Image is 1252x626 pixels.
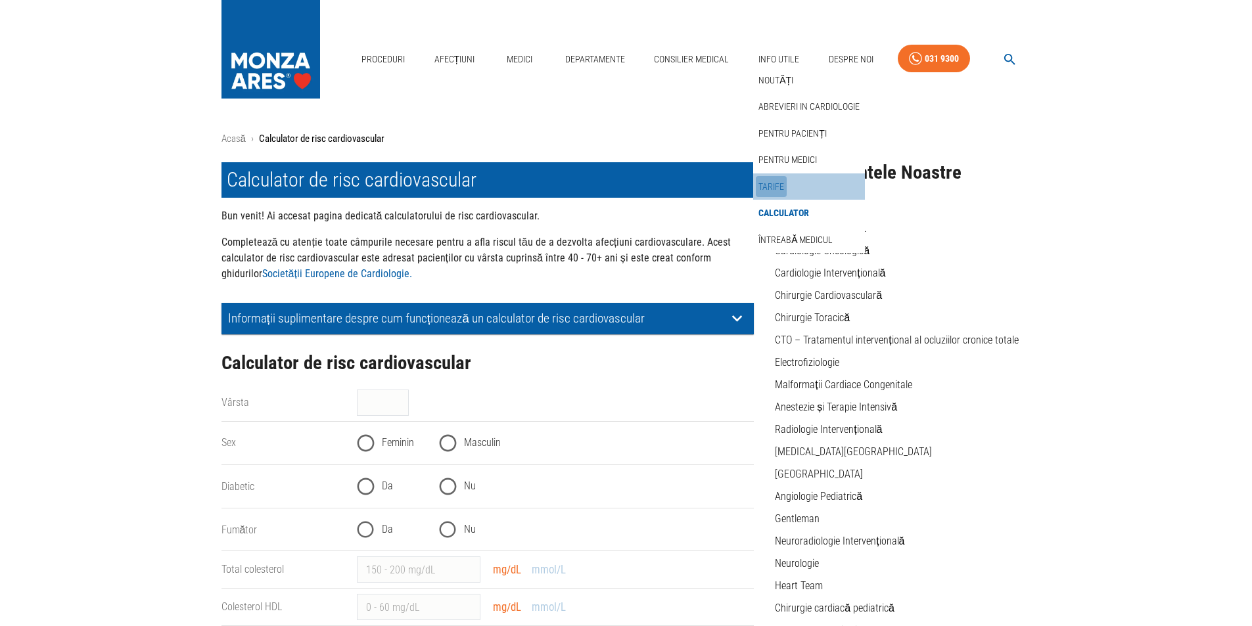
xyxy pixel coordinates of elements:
a: Tarife [756,176,787,198]
a: Medici [499,46,541,73]
a: Chirurgie Toracică [775,311,850,324]
p: Calculator de risc cardiovascular [259,131,384,146]
a: [GEOGRAPHIC_DATA] [775,468,863,480]
a: 031 9300 [898,45,970,73]
h1: Calculator de risc cardiovascular [221,162,754,198]
span: Nu [464,478,476,494]
a: Neuroradiologie Intervențională [775,535,904,547]
a: Chirurgie cardiacă pediatrică [775,602,894,614]
a: Noutăți [756,70,796,91]
a: Afecțiuni [429,46,480,73]
strong: Bun venit! Ai accesat pagina dedicată calculatorului de risc cardiovascular. [221,210,540,222]
span: Da [382,478,393,494]
a: Heart Team [775,579,823,592]
a: Gentleman [775,512,820,525]
a: Întreabă medicul [756,229,835,251]
label: Vârsta [221,396,249,409]
a: Angiologie Pediatrică [775,490,862,503]
a: Malformații Cardiace Congenitale [775,378,912,391]
a: Electrofiziologie [775,356,839,369]
li: › [251,131,254,146]
div: Întreabă medicul [753,227,865,254]
button: mmol/L [528,560,570,579]
input: 0 - 60 mg/dL [357,594,480,620]
legend: Fumător [221,522,347,537]
span: Feminin [382,435,414,451]
div: Abrevieri in cardiologie [753,93,865,120]
a: Pentru pacienți [756,123,829,145]
h2: Departamentele Noastre [775,162,1031,183]
div: smoking [357,514,754,546]
nav: secondary mailbox folders [753,67,865,254]
a: Info Utile [753,46,804,73]
span: Da [382,522,393,537]
a: [MEDICAL_DATA][GEOGRAPHIC_DATA] [775,445,932,458]
a: Abrevieri in cardiologie [756,96,862,118]
a: Cardiologie Intervențională [775,267,885,279]
nav: breadcrumb [221,131,1031,146]
span: Masculin [464,435,501,451]
p: Informații suplimentare despre cum funcționează un calculator de risc cardiovascular [228,311,728,325]
div: Informații suplimentare despre cum funcționează un calculator de risc cardiovascular [221,303,754,334]
a: Calculator [756,202,812,224]
input: 150 - 200 mg/dL [357,556,480,583]
a: Acasă [221,133,246,145]
a: Pentru medici [756,149,820,171]
a: Radiologie Intervențională [775,423,882,436]
a: Despre Noi [823,46,879,73]
button: mmol/L [528,598,570,617]
a: Departamente [560,46,630,73]
a: Anestezie și Terapie Intensivă [775,401,897,413]
label: Total colesterol [221,563,284,575]
div: Noutăți [753,67,865,94]
h2: Calculator de risc cardiovascular [221,353,754,374]
strong: Completează cu atenție toate câmpurile necesare pentru a afla riscul tău de a dezvolta afecțiuni ... [221,236,731,280]
div: Tarife [753,173,865,200]
a: Chirurgie Cardiovasculară [775,289,882,302]
a: Proceduri [356,46,410,73]
label: Sex [221,436,236,449]
div: gender [357,427,754,459]
div: Calculator [753,200,865,227]
a: Societății Europene de Cardiologie. [262,267,412,280]
label: Colesterol HDL [221,600,282,613]
div: Pentru medici [753,146,865,173]
a: CTO – Tratamentul intervențional al ocluziilor cronice totale [775,334,1018,346]
a: Consilier Medical [649,46,734,73]
div: 031 9300 [925,51,959,67]
div: diabetes [357,470,754,503]
span: Nu [464,522,476,537]
div: Pentru pacienți [753,120,865,147]
a: Neurologie [775,557,819,570]
legend: Diabetic [221,479,347,494]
